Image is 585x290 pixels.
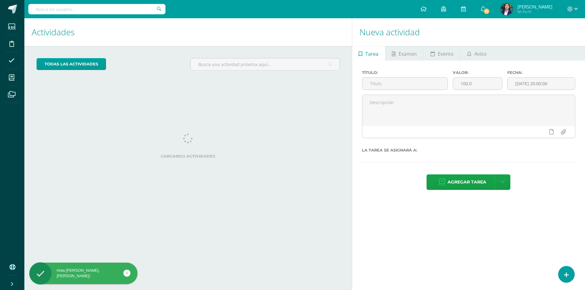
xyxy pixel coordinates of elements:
[360,18,578,46] h1: Nueva actividad
[362,70,448,75] label: Título:
[352,46,385,61] a: Tarea
[362,78,448,89] input: Título
[460,46,493,61] a: Aviso
[37,154,340,159] label: Cargando actividades
[28,4,165,14] input: Busca un usuario...
[424,46,460,61] a: Evento
[191,58,339,70] input: Busca una actividad próxima aquí...
[453,78,502,89] input: Puntos máximos
[517,4,552,10] span: [PERSON_NAME]
[362,148,575,152] label: La tarea se asignará a:
[29,268,137,279] div: Hola [PERSON_NAME], [PERSON_NAME]!
[448,175,486,190] span: Agregar tarea
[385,46,424,61] a: Examen
[37,58,106,70] a: todas las Actividades
[483,8,490,15] span: 14
[517,9,552,14] span: Mi Perfil
[507,70,575,75] label: Fecha:
[365,47,378,61] span: Tarea
[32,18,345,46] h1: Actividades
[501,3,513,15] img: cc393a5ce9805ad72d48e0f4d9f74595.png
[399,47,417,61] span: Examen
[453,70,502,75] label: Valor:
[508,78,575,89] input: Fecha de entrega
[438,47,454,61] span: Evento
[474,47,487,61] span: Aviso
